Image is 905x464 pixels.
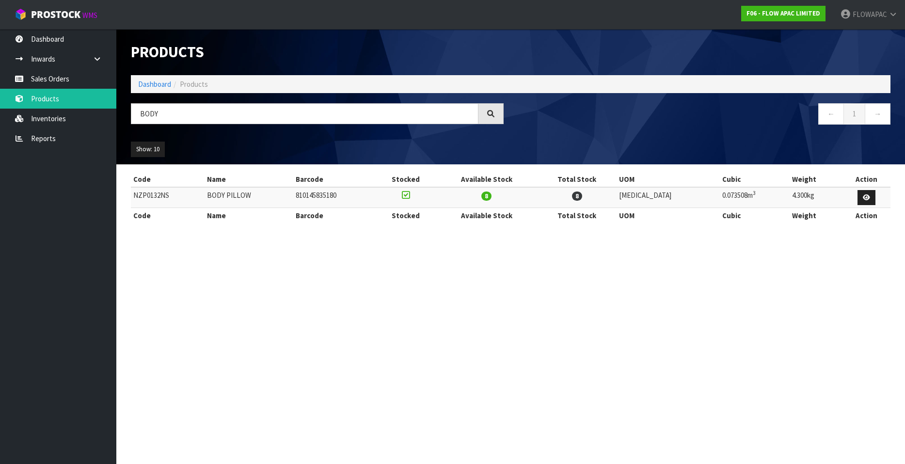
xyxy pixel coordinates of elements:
strong: F06 - FLOW APAC LIMITED [746,9,820,17]
th: Stocked [376,172,435,187]
th: Total Stock [538,208,617,224]
th: Cubic [720,208,789,224]
th: Weight [790,172,842,187]
small: WMS [82,11,97,20]
input: Search products [131,103,478,124]
th: Action [842,172,890,187]
th: Code [131,208,205,224]
sup: 3 [753,190,756,196]
span: 8 [572,192,582,201]
th: UOM [617,208,720,224]
th: Barcode [293,172,376,187]
span: Products [180,80,208,89]
th: Name [205,208,293,224]
a: 1 [843,103,865,124]
a: → [865,103,890,124]
th: Available Stock [436,208,538,224]
span: ProStock [31,8,80,21]
td: 810145835180 [293,187,376,208]
th: Cubic [720,172,789,187]
th: Name [205,172,293,187]
button: Show: 10 [131,142,165,157]
th: Barcode [293,208,376,224]
th: Code [131,172,205,187]
td: BODY PILLOW [205,187,293,208]
th: Weight [790,208,842,224]
nav: Page navigation [518,103,891,127]
td: 4.300kg [790,187,842,208]
th: Stocked [376,208,435,224]
span: 8 [481,192,492,201]
th: Total Stock [538,172,617,187]
td: NZP0132NS [131,187,205,208]
th: UOM [617,172,720,187]
th: Available Stock [436,172,538,187]
h1: Products [131,44,504,61]
td: 0.073508m [720,187,789,208]
a: ← [818,103,844,124]
span: FLOWAPAC [853,10,887,19]
a: Dashboard [138,80,171,89]
td: [MEDICAL_DATA] [617,187,720,208]
th: Action [842,208,890,224]
img: cube-alt.png [15,8,27,20]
